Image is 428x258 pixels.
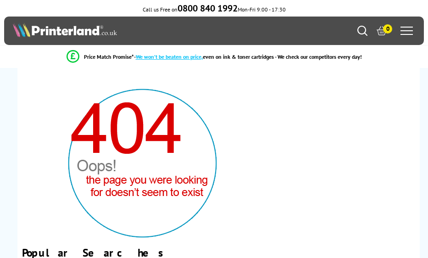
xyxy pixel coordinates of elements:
a: Search [357,26,367,36]
span: 0 [383,24,392,34]
div: - even on ink & toner cartridges - We check our competitors every day! [134,53,362,60]
a: 0800 840 1992 [178,6,238,13]
span: Price Match Promise* [84,53,134,60]
a: Printerland Logo [13,22,214,39]
b: 0800 840 1992 [178,2,238,14]
li: modal_Promise [5,49,423,65]
span: We won’t be beaten on price, [136,53,203,60]
img: Printerland Logo [13,22,117,37]
a: 0 [377,26,387,36]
